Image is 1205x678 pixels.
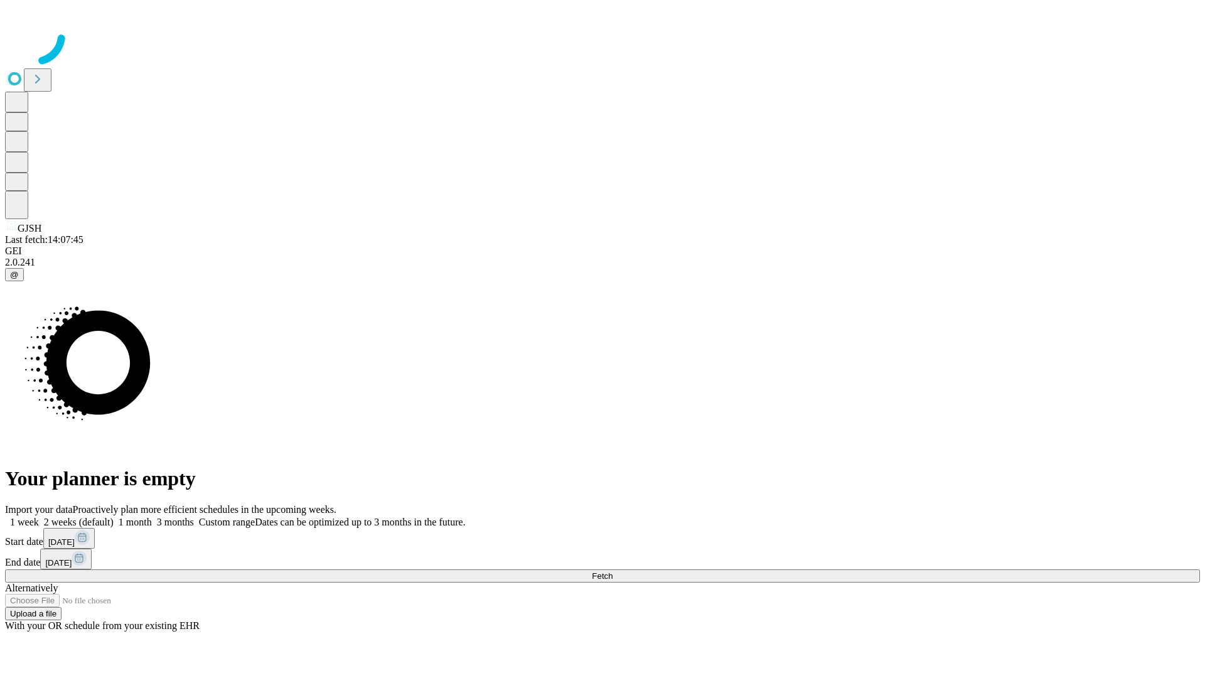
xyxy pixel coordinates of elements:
[5,467,1200,490] h1: Your planner is empty
[157,517,194,527] span: 3 months
[43,528,95,549] button: [DATE]
[44,517,114,527] span: 2 weeks (default)
[73,504,336,515] span: Proactively plan more efficient schedules in the upcoming weeks.
[5,245,1200,257] div: GEI
[592,571,613,581] span: Fetch
[5,257,1200,268] div: 2.0.241
[40,549,92,569] button: [DATE]
[10,517,39,527] span: 1 week
[45,558,72,568] span: [DATE]
[5,504,73,515] span: Import your data
[119,517,152,527] span: 1 month
[5,569,1200,583] button: Fetch
[5,234,83,245] span: Last fetch: 14:07:45
[18,223,41,234] span: GJSH
[5,583,58,593] span: Alternatively
[48,537,75,547] span: [DATE]
[5,268,24,281] button: @
[255,517,465,527] span: Dates can be optimized up to 3 months in the future.
[10,270,19,279] span: @
[5,607,62,620] button: Upload a file
[5,620,200,631] span: With your OR schedule from your existing EHR
[5,549,1200,569] div: End date
[199,517,255,527] span: Custom range
[5,528,1200,549] div: Start date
